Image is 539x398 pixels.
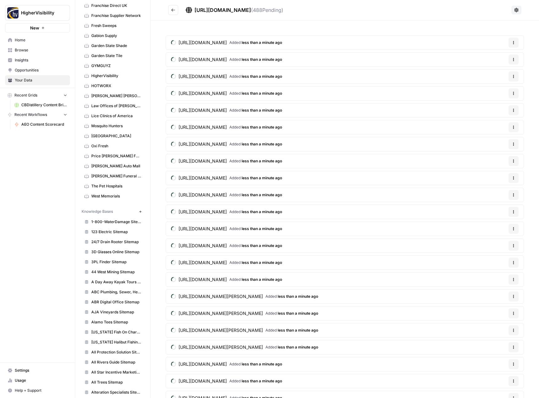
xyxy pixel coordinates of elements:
span: Settings [15,368,67,373]
a: [URL][DOMAIN_NAME]Added less than a minute ago [166,273,287,286]
a: [URL][DOMAIN_NAME][PERSON_NAME]Added less than a minute ago [166,340,323,354]
span: [URL][DOMAIN_NAME][PERSON_NAME] [179,327,263,333]
span: Knowledge Bases [82,209,113,214]
span: less than a minute ago [242,243,282,248]
a: 1-800-WaterDamage Sitemap [82,217,144,227]
a: [PERSON_NAME] Funeral Chapel [82,171,144,181]
a: [URL][DOMAIN_NAME]Added less than a minute ago [166,154,287,168]
span: ABR Digital Office Sitemap [91,299,141,305]
span: [URL][DOMAIN_NAME][PERSON_NAME] [179,344,263,350]
span: HigherVisibility [91,73,141,79]
a: Your Data [5,75,70,85]
a: All Rivers Guide Sitemap [82,357,144,367]
a: AEO Content Scorecard [12,119,70,129]
span: less than a minute ago [242,125,282,129]
a: [URL][DOMAIN_NAME][PERSON_NAME]Added less than a minute ago [166,323,323,337]
span: Added [229,209,282,215]
a: [URL][DOMAIN_NAME]Added less than a minute ago [166,374,287,388]
a: HOTWORX [82,81,144,91]
a: [URL][DOMAIN_NAME]Added less than a minute ago [166,357,287,371]
button: Go back [168,5,178,15]
span: less than a minute ago [242,362,282,366]
span: Added [229,277,282,282]
a: West Memorials [82,191,144,201]
span: [URL][DOMAIN_NAME] [179,209,227,215]
a: [PERSON_NAME] Auto Mall [82,161,144,171]
span: ABC Plumbing, Sewer, Heating, Cooling and Electric Sitemap [91,289,141,295]
button: New [5,23,70,33]
span: [URL][DOMAIN_NAME] [179,243,227,249]
span: [URL][DOMAIN_NAME] [179,73,227,80]
span: Home [15,37,67,43]
span: less than a minute ago [242,192,282,197]
a: Home [5,35,70,45]
a: [URL][DOMAIN_NAME][PERSON_NAME]Added less than a minute ago [166,306,323,320]
span: The Pet Hospitals [91,183,141,189]
span: Franchise Supplier Network [91,13,141,18]
button: Recent Grids [5,91,70,100]
span: Added [229,192,282,198]
span: less than a minute ago [242,159,282,163]
a: Franchise Supplier Network [82,11,144,21]
span: [URL][DOMAIN_NAME] [195,7,251,13]
span: [URL][DOMAIN_NAME][PERSON_NAME] [179,293,263,300]
span: 1-800-WaterDamage Sitemap [91,219,141,225]
span: less than a minute ago [242,91,282,96]
a: ABR Digital Office Sitemap [82,297,144,307]
span: [URL][DOMAIN_NAME] [179,39,227,46]
span: [URL][DOMAIN_NAME][PERSON_NAME] [179,310,263,317]
span: [URL][DOMAIN_NAME] [179,56,227,63]
span: [URL][DOMAIN_NAME] [179,192,227,198]
span: 3D Glasses Online Sitemap [91,249,141,255]
span: [URL][DOMAIN_NAME] [179,276,227,283]
span: [URL][DOMAIN_NAME] [179,90,227,97]
span: less than a minute ago [278,311,318,316]
span: Garden State Tile [91,53,141,59]
a: 44 West Mining Sitemap [82,267,144,277]
span: Added [229,91,282,96]
a: All Protection Solution Sitemap [82,347,144,357]
span: Franchise Direct UK [91,3,141,8]
span: [PERSON_NAME] [PERSON_NAME] [91,93,141,99]
span: West Memorials [91,193,141,199]
span: Opportunities [15,67,67,73]
span: Added [229,124,282,130]
span: Usage [15,378,67,383]
span: AJA Vineyards Sitemap [91,309,141,315]
a: All Trees Sitemap [82,377,144,387]
span: Added [229,141,282,147]
span: 44 West Mining Sitemap [91,269,141,275]
a: [URL][DOMAIN_NAME]Added less than a minute ago [166,86,287,100]
span: Added [265,327,318,333]
a: Mosquito Hunters [82,121,144,131]
a: Settings [5,365,70,375]
span: Added [229,175,282,181]
span: [URL][DOMAIN_NAME] [179,226,227,232]
a: Price [PERSON_NAME] Funeral Home [82,151,144,161]
span: [US_STATE] Halibut Fishing Charters Sitemap [91,339,141,345]
a: ABC Plumbing, Sewer, Heating, Cooling and Electric Sitemap [82,287,144,297]
a: Alamo Tees Sitemap [82,317,144,327]
span: All Trees Sitemap [91,380,141,385]
span: [URL][DOMAIN_NAME] [179,378,227,384]
span: [PERSON_NAME] Auto Mall [91,163,141,169]
span: Oxi Fresh [91,143,141,149]
span: [URL][DOMAIN_NAME] [179,158,227,164]
a: [URL][DOMAIN_NAME]Added less than a minute ago [166,137,287,151]
span: Added [229,107,282,113]
span: Lice Clinics of America [91,113,141,119]
a: [URL][DOMAIN_NAME]Added less than a minute ago [166,256,287,270]
span: Added [265,311,318,316]
a: [GEOGRAPHIC_DATA] [82,131,144,141]
a: Law Offices of [PERSON_NAME] [82,101,144,111]
button: Workspace: HigherVisibility [5,5,70,21]
a: A Day Away Kayak Tours Sitemap [82,277,144,287]
a: [URL][DOMAIN_NAME]Added less than a minute ago [166,239,287,253]
span: [URL][DOMAIN_NAME] [179,107,227,113]
span: Added [229,40,282,45]
a: The Pet Hospitals [82,181,144,191]
a: Oxi Fresh [82,141,144,151]
a: Usage [5,375,70,385]
span: HigherVisibility [21,10,59,16]
a: Garden State Shade [82,41,144,51]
